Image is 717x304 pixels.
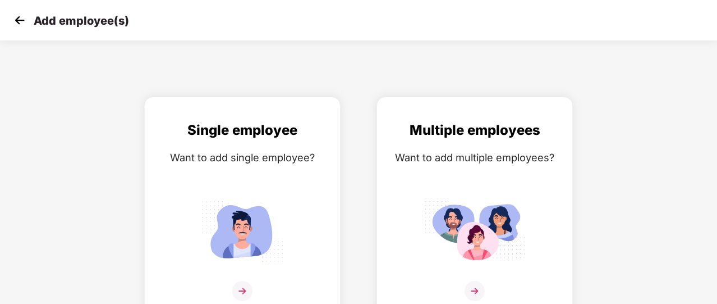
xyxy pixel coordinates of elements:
img: svg+xml;base64,PHN2ZyB4bWxucz0iaHR0cDovL3d3dy53My5vcmcvMjAwMC9zdmciIHdpZHRoPSIzNiIgaGVpZ2h0PSIzNi... [232,281,252,301]
img: svg+xml;base64,PHN2ZyB4bWxucz0iaHR0cDovL3d3dy53My5vcmcvMjAwMC9zdmciIHdpZHRoPSIzNiIgaGVpZ2h0PSIzNi... [465,281,485,301]
div: Multiple employees [388,120,561,141]
img: svg+xml;base64,PHN2ZyB4bWxucz0iaHR0cDovL3d3dy53My5vcmcvMjAwMC9zdmciIGlkPSJNdWx0aXBsZV9lbXBsb3llZS... [424,196,525,266]
img: svg+xml;base64,PHN2ZyB4bWxucz0iaHR0cDovL3d3dy53My5vcmcvMjAwMC9zdmciIGlkPSJTaW5nbGVfZW1wbG95ZWUiIH... [192,196,293,266]
img: svg+xml;base64,PHN2ZyB4bWxucz0iaHR0cDovL3d3dy53My5vcmcvMjAwMC9zdmciIHdpZHRoPSIzMCIgaGVpZ2h0PSIzMC... [11,12,28,29]
div: Want to add multiple employees? [388,149,561,166]
p: Add employee(s) [34,14,129,28]
div: Single employee [156,120,329,141]
div: Want to add single employee? [156,149,329,166]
